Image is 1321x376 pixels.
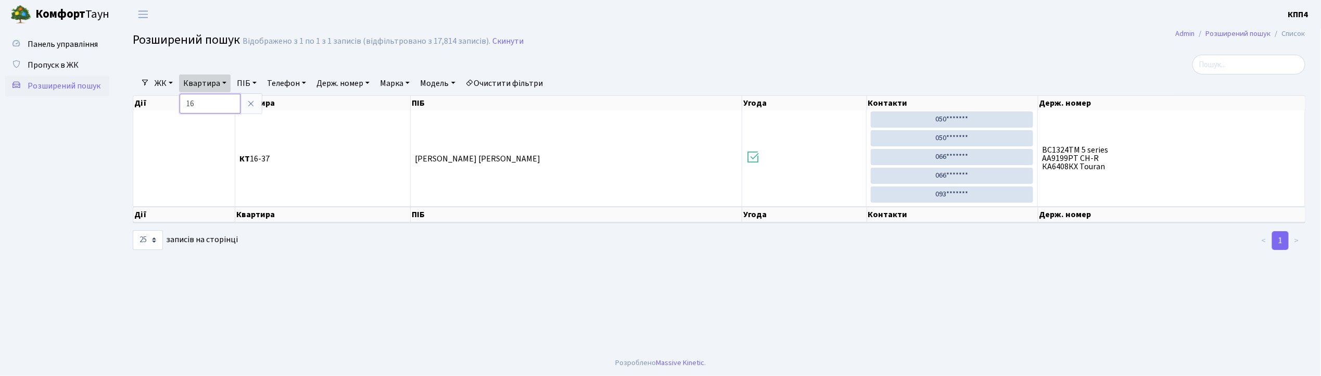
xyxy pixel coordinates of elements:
span: [PERSON_NAME] [PERSON_NAME] [415,153,540,165]
th: Дії [133,207,235,222]
span: Панель управління [28,39,98,50]
a: КПП4 [1288,8,1309,21]
th: Квартира [235,96,411,110]
div: Розроблено . [615,357,706,369]
a: Admin [1176,28,1195,39]
a: Квартира [179,74,231,92]
a: Панель управління [5,34,109,55]
a: ПІБ [233,74,261,92]
th: ПІБ [411,96,742,110]
span: ВС1324ТМ 5 series АА9199РТ CH-R КА6408КХ Touran [1042,146,1301,171]
a: Massive Kinetic [656,357,704,368]
th: Квартира [235,207,411,222]
select: записів на сторінці [133,230,163,250]
a: 1 [1272,231,1289,250]
button: Переключити навігацію [130,6,156,23]
th: Держ. номер [1038,96,1306,110]
span: 16-37 [239,155,406,163]
a: Пропуск в ЖК [5,55,109,76]
img: logo.png [10,4,31,25]
div: Відображено з 1 по 1 з 1 записів (відфільтровано з 17,814 записів). [243,36,490,46]
b: КПП4 [1288,9,1309,20]
a: Модель [416,74,459,92]
th: Дії [133,96,235,110]
a: ЖК [150,74,177,92]
th: Держ. номер [1038,207,1306,222]
nav: breadcrumb [1160,23,1321,45]
th: Контакти [867,207,1038,222]
b: Комфорт [35,6,85,22]
a: Розширений пошук [5,76,109,96]
th: ПІБ [411,207,742,222]
a: Держ. номер [312,74,374,92]
input: Пошук... [1192,55,1305,74]
span: Розширений пошук [133,31,240,49]
label: записів на сторінці [133,230,238,250]
th: Контакти [867,96,1038,110]
a: Очистити фільтри [462,74,548,92]
a: Скинути [492,36,524,46]
th: Угода [742,96,867,110]
a: Марка [376,74,414,92]
a: Розширений пошук [1206,28,1271,39]
th: Угода [742,207,867,222]
b: КТ [239,153,250,165]
span: Таун [35,6,109,23]
li: Список [1271,28,1305,40]
span: Пропуск в ЖК [28,59,79,71]
span: Розширений пошук [28,80,100,92]
a: Телефон [263,74,310,92]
